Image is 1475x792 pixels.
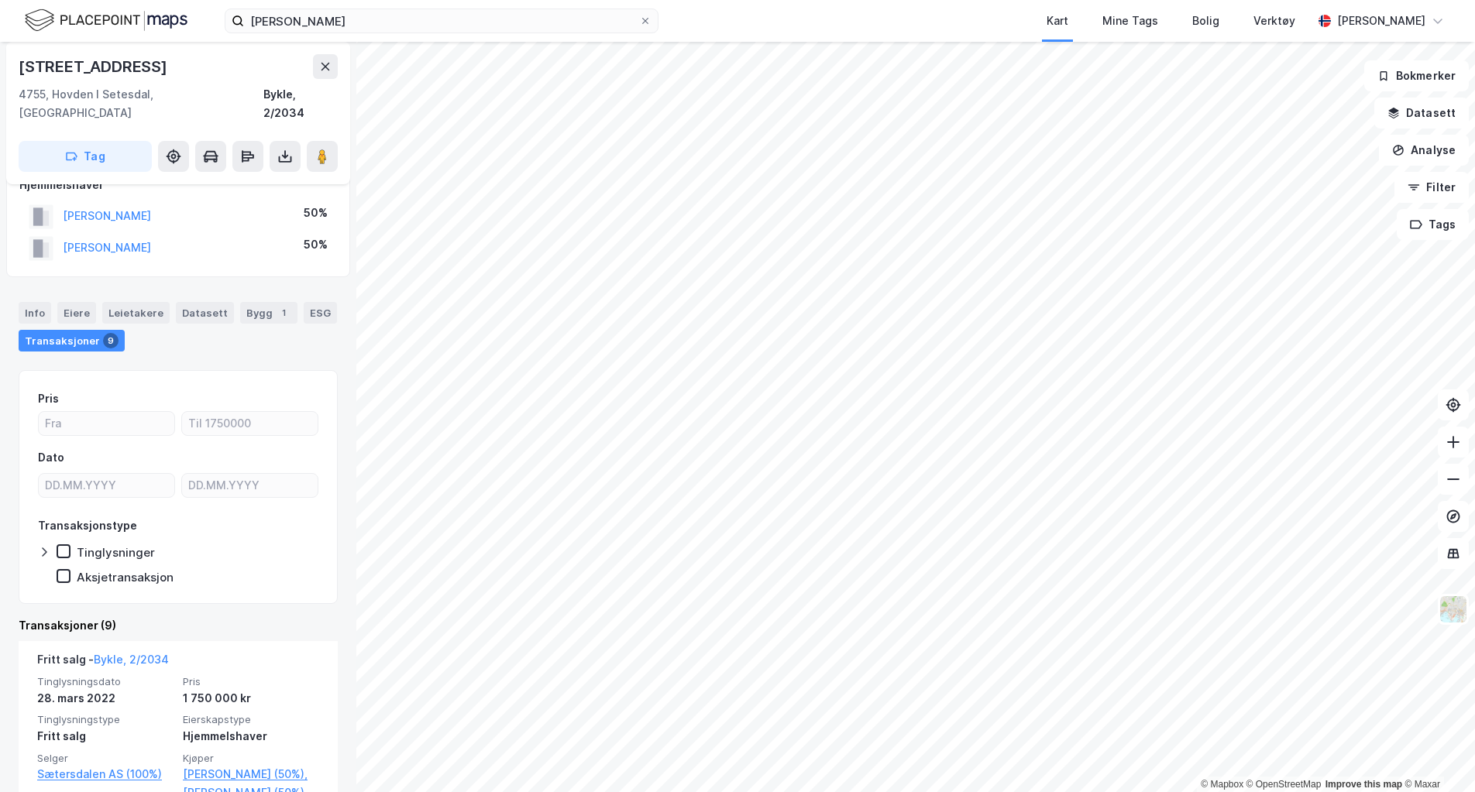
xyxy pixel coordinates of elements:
div: 50% [304,204,328,222]
button: Tag [19,141,152,172]
div: Transaksjoner [19,330,125,351]
span: Eierskapstype [183,713,319,726]
div: Fritt salg - [37,650,169,675]
span: Tinglysningsdato [37,675,174,688]
input: Til 1750000 [182,412,318,435]
div: Hjemmelshaver [19,176,337,194]
div: Leietakere [102,302,170,324]
input: Fra [39,412,174,435]
div: Pris [38,389,59,408]
div: Mine Tags [1102,12,1158,30]
a: Sætersdalen AS (100%) [37,765,174,783]
span: Tinglysningstype [37,713,174,726]
img: Z [1439,595,1468,624]
a: Improve this map [1325,779,1402,790]
div: 9 [103,333,119,348]
button: Datasett [1374,98,1469,129]
div: 4755, Hovden I Setesdal, [GEOGRAPHIC_DATA] [19,85,263,122]
iframe: Chat Widget [1398,718,1475,792]
a: [PERSON_NAME] (50%), [183,765,319,783]
div: Bykle, 2/2034 [263,85,338,122]
button: Analyse [1379,135,1469,166]
span: Kjøper [183,752,319,765]
div: Kart [1047,12,1068,30]
div: [STREET_ADDRESS] [19,54,170,79]
div: Bygg [240,302,297,324]
button: Bokmerker [1364,60,1469,91]
span: Pris [183,675,319,688]
div: Fritt salg [37,727,174,746]
img: logo.f888ab2527a4732fd821a326f86c7f29.svg [25,7,187,34]
div: Transaksjonstype [38,516,137,535]
input: Søk på adresse, matrikkel, gårdeiere, leietakere eller personer [244,9,639,33]
div: Bolig [1192,12,1219,30]
a: Bykle, 2/2034 [94,653,169,666]
div: 1 [276,305,291,321]
div: Verktøy [1253,12,1295,30]
div: Dato [38,448,64,467]
div: Info [19,302,51,324]
div: Hjemmelshaver [183,727,319,746]
div: Eiere [57,302,96,324]
button: Filter [1394,172,1469,203]
button: Tags [1397,209,1469,240]
input: DD.MM.YYYY [182,474,318,497]
div: Tinglysninger [77,545,155,560]
div: Kontrollprogram for chat [1398,718,1475,792]
div: [PERSON_NAME] [1337,12,1425,30]
div: Datasett [176,302,234,324]
div: Aksjetransaksjon [77,570,174,585]
div: 28. mars 2022 [37,689,174,708]
div: Transaksjoner (9) [19,616,338,635]
div: 1 750 000 kr [183,689,319,708]
div: 50% [304,235,328,254]
a: OpenStreetMap [1246,779,1322,790]
span: Selger [37,752,174,765]
a: Mapbox [1201,779,1243,790]
input: DD.MM.YYYY [39,474,174,497]
div: ESG [304,302,337,324]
